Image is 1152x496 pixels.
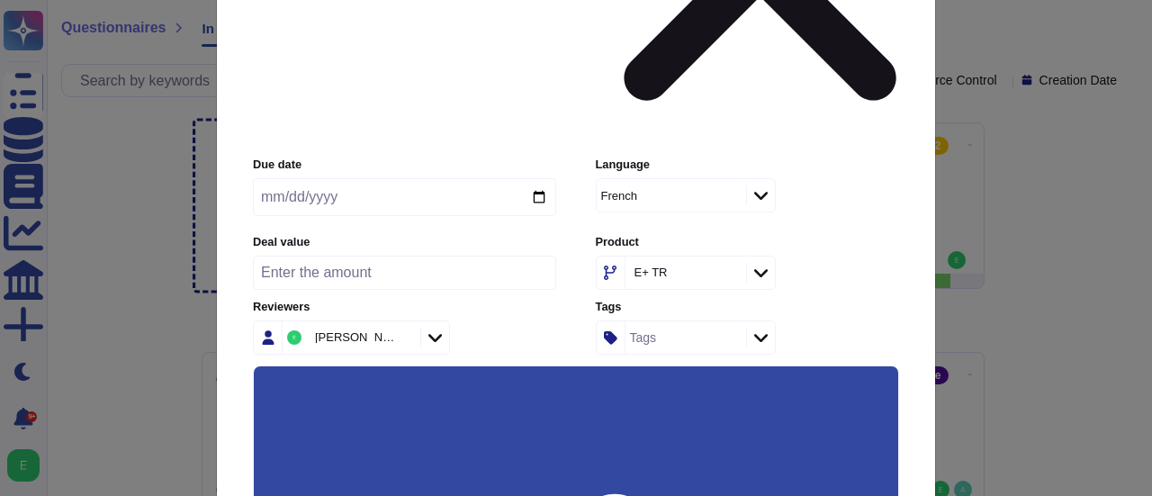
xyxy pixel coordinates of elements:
[596,159,899,171] label: Language
[634,266,668,278] div: E+ TR
[315,331,398,343] div: [PERSON_NAME]
[596,302,899,313] label: Tags
[253,159,556,171] label: Due date
[253,178,556,216] input: Due date
[253,302,556,313] label: Reviewers
[253,237,556,248] label: Deal value
[253,256,556,290] input: Enter the amount
[596,237,899,248] label: Product
[630,331,657,344] div: Tags
[601,190,637,202] div: French
[287,330,301,345] img: user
